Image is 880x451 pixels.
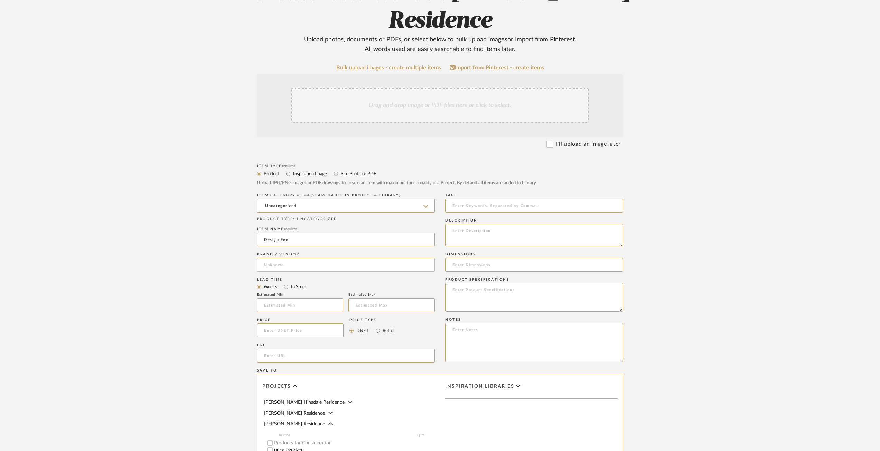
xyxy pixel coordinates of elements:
[257,318,344,322] div: Price
[263,283,277,291] label: Weeks
[257,368,623,373] div: Save To
[264,400,345,405] span: [PERSON_NAME] Hinsdale Residence
[282,164,296,168] span: required
[445,193,623,197] div: Tags
[257,217,435,222] div: PRODUCT TYPE
[445,218,623,223] div: Description
[348,298,435,312] input: Estimated Max
[348,293,435,297] div: Estimated Max
[298,35,582,54] div: Upload photos, documents or PDFs, or select below to bulk upload images or Import from Pinterest ...
[349,323,394,337] mat-radio-group: Select price type
[257,282,435,291] mat-radio-group: Select item type
[264,422,325,426] span: [PERSON_NAME] Residence
[257,164,623,168] div: Item Type
[445,199,623,213] input: Enter Keywords, Separated by Commas
[257,323,344,337] input: Enter DNET Price
[257,199,435,213] input: Type a category to search and select
[257,278,435,282] div: Lead Time
[263,170,279,178] label: Product
[257,180,623,187] div: Upload JPG/PNG images or PDF drawings to create an item with maximum functionality in a Project. ...
[257,227,435,231] div: Item name
[257,349,435,363] input: Enter URL
[336,65,441,71] a: Bulk upload images - create multiple items
[445,258,623,272] input: Enter Dimensions
[257,233,435,246] input: Enter Name
[556,140,621,148] label: I'll upload an image later
[257,169,623,178] mat-radio-group: Select item type
[311,194,401,197] span: (Searchable in Project & Library)
[296,194,309,197] span: required
[257,293,343,297] div: Estimated Min
[279,433,412,438] span: ROOM
[257,343,435,347] div: URL
[340,170,376,178] label: Site Photo or PDF
[264,411,325,416] span: [PERSON_NAME] Residence
[257,252,435,256] div: Brand / Vendor
[356,327,369,335] label: DNET
[445,278,623,282] div: Product Specifications
[445,318,623,322] div: Notes
[445,252,623,256] div: Dimensions
[292,170,327,178] label: Inspiration Image
[412,433,429,438] span: QTY
[349,318,394,322] div: Price Type
[450,65,544,71] a: Import from Pinterest - create items
[382,327,394,335] label: Retail
[293,217,338,221] span: : UNCATEGORIZED
[284,227,298,231] span: required
[262,384,291,389] span: Projects
[257,193,435,197] div: ITEM CATEGORY
[290,283,307,291] label: In Stock
[257,298,343,312] input: Estimated Min
[445,384,514,389] span: Inspiration libraries
[257,258,435,272] input: Unknown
